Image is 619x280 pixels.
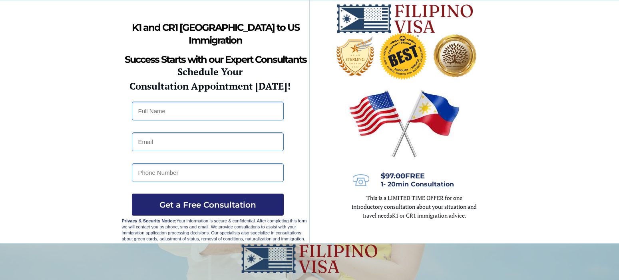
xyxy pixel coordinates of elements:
[125,54,307,65] strong: Success Starts with our Expert Consultants
[381,181,454,188] a: 1- 20min Consultation
[132,200,284,210] span: Get a Free Consultation
[177,65,243,78] strong: Schedule Your
[132,163,284,182] input: Phone Number
[392,212,466,219] span: K1 or CR1 immigration advice.
[381,180,454,188] span: 1- 20min Consultation
[122,218,177,223] strong: Privacy & Security Notice:
[132,102,284,120] input: Full Name
[132,194,284,216] button: Get a Free Consultation
[132,132,284,151] input: Email
[381,172,425,180] span: FREE
[352,194,477,219] span: This is a LIMITED TIME OFFER for one introductory consultation about your situation and travel needs
[381,172,405,180] s: $97.00
[132,22,299,46] strong: K1 and CR1 [GEOGRAPHIC_DATA] to US Immigration
[122,218,307,241] span: Your information is secure & confidential. After completing this form we will contact you by phon...
[129,80,291,92] strong: Consultation Appointment [DATE]!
